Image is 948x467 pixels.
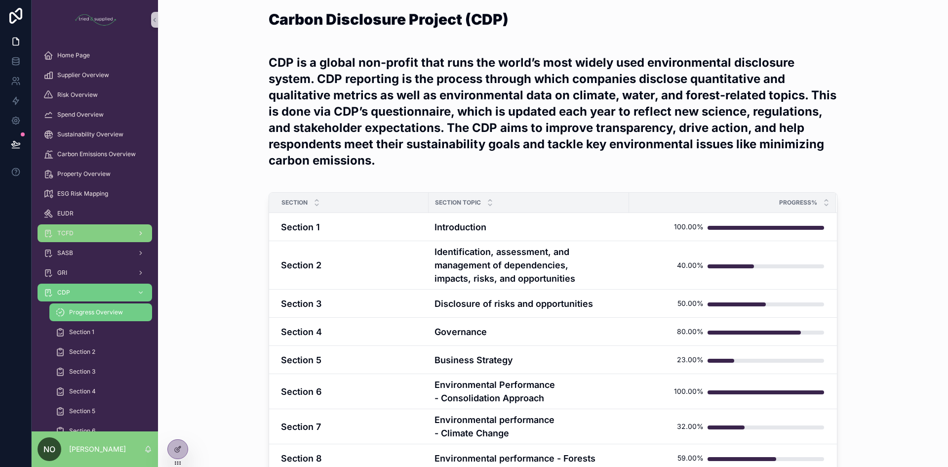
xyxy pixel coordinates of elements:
h2: CDP is a global non-profit that runs the world’s most widely used environmental disclosure system... [269,54,837,169]
a: Progress Overview [49,303,152,321]
span: Home Page [57,51,90,59]
span: Section 6 [69,427,95,435]
div: 100.00% [674,382,704,401]
h4: Business Strategy [434,353,623,367]
div: 40.00% [677,255,704,275]
span: Section 1 [69,328,94,336]
span: Progress% [779,199,817,207]
h4: Section 8 [281,452,423,465]
a: Carbon Emissions Overview [38,145,152,163]
span: SASB [57,249,73,257]
span: Section 2 [69,348,95,356]
a: Section 4 [49,382,152,400]
h4: Section 2 [281,258,423,272]
a: Spend Overview [38,106,152,124]
span: Property Overview [57,170,111,178]
span: Section 4 [69,387,96,395]
a: TCFD [38,224,152,242]
h4: Environmental Performance - Consolidation Approach [434,378,623,405]
div: 80.00% [677,322,704,341]
span: GRI [57,269,67,277]
div: 100.00% [674,217,704,237]
a: EUDR [38,205,152,222]
div: scrollable content [32,40,158,431]
span: Risk Overview [57,91,98,99]
h4: Section 6 [281,385,423,398]
h1: Carbon Disclosure Project (CDP) [269,12,837,27]
h4: Section 4 [281,325,423,339]
h4: Identification, assessment, and management of dependencies, impacts, risks, and opportunities [434,245,623,285]
a: GRI [38,264,152,282]
span: TCFD [57,229,74,237]
p: [PERSON_NAME] [69,444,126,454]
h4: Section 7 [281,420,423,433]
a: Section 6 [49,422,152,440]
a: Section 3 [49,363,152,381]
span: Supplier Overview [57,71,109,79]
a: Section 5 [49,402,152,420]
h4: Disclosure of risks and opportunities [434,297,623,310]
a: Section 2 [49,343,152,361]
a: Sustainability Overview [38,126,152,143]
h4: Introduction [434,220,623,234]
div: 23.00% [677,350,704,370]
a: Home Page [38,46,152,64]
h4: Section 5 [281,353,423,367]
h4: Section 3 [281,297,423,310]
span: NO [43,443,55,455]
a: ESG Risk Mapping [38,185,152,203]
a: Supplier Overview [38,66,152,84]
h4: Environmental performance - Climate Change [434,413,623,440]
span: Section Topic [435,199,481,207]
span: EUDR [57,210,74,217]
span: Spend Overview [57,111,104,119]
a: CDP [38,284,152,301]
a: SASB [38,244,152,262]
div: 50.00% [677,294,704,313]
a: Risk Overview [38,86,152,104]
img: App logo [72,12,117,28]
a: Section 1 [49,323,152,341]
div: 32.00% [677,417,704,436]
h4: Environmental performance - Forests [434,452,623,465]
span: Section 3 [69,368,95,376]
h4: Section 1 [281,220,423,234]
span: ESG Risk Mapping [57,190,108,198]
span: Section [281,199,308,207]
span: Section 5 [69,407,95,415]
span: Sustainability Overview [57,130,123,138]
a: Property Overview [38,165,152,183]
span: Progress Overview [69,308,123,316]
h4: Governance [434,325,623,339]
span: CDP [57,289,70,297]
span: Carbon Emissions Overview [57,150,136,158]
